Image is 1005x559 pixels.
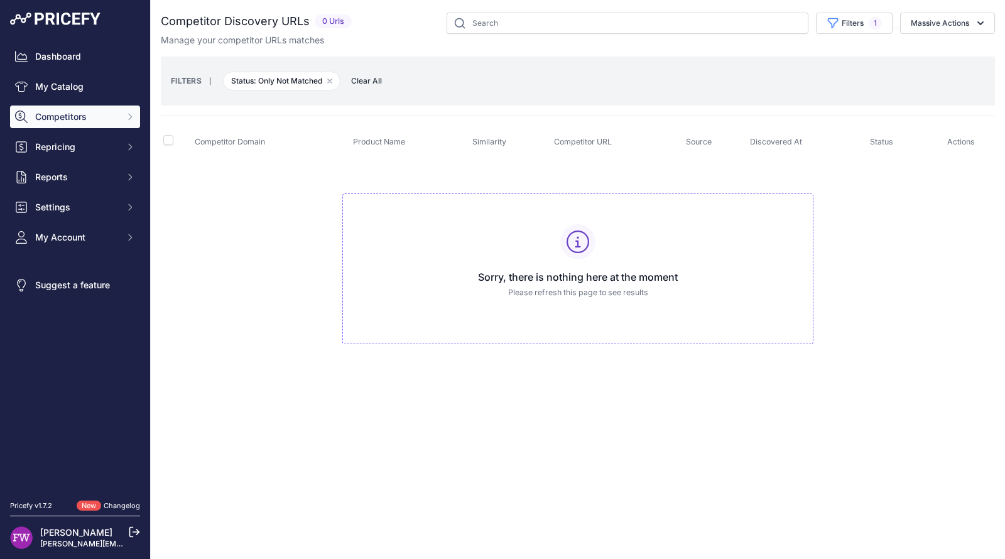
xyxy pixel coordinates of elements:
[10,75,140,98] a: My Catalog
[10,166,140,188] button: Reports
[10,136,140,158] button: Repricing
[816,13,893,34] button: Filters1
[77,501,101,511] span: New
[35,111,117,123] span: Competitors
[869,17,882,30] span: 1
[10,274,140,296] a: Suggest a feature
[10,226,140,249] button: My Account
[40,539,234,548] a: [PERSON_NAME][EMAIL_ADDRESS][DOMAIN_NAME]
[171,76,202,85] small: FILTERS
[353,269,803,285] h3: Sorry, there is nothing here at the moment
[223,72,340,90] span: Status: Only Not Matched
[315,14,352,29] span: 0 Urls
[202,77,219,85] small: |
[161,13,310,30] h2: Competitor Discovery URLs
[10,13,100,25] img: Pricefy Logo
[10,45,140,486] nav: Sidebar
[104,501,140,510] a: Changelog
[35,231,117,244] span: My Account
[353,137,405,146] span: Product Name
[554,137,612,146] span: Competitor URL
[161,34,324,46] p: Manage your competitor URLs matches
[35,171,117,183] span: Reports
[10,196,140,219] button: Settings
[947,137,975,146] span: Actions
[10,501,52,511] div: Pricefy v1.7.2
[686,137,712,146] span: Source
[447,13,808,34] input: Search
[750,137,802,146] span: Discovered At
[35,141,117,153] span: Repricing
[472,137,506,146] span: Similarity
[10,45,140,68] a: Dashboard
[345,75,388,87] button: Clear All
[195,137,265,146] span: Competitor Domain
[35,201,117,214] span: Settings
[40,527,112,538] a: [PERSON_NAME]
[353,287,803,299] p: Please refresh this page to see results
[10,106,140,128] button: Competitors
[900,13,995,34] button: Massive Actions
[870,137,893,146] span: Status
